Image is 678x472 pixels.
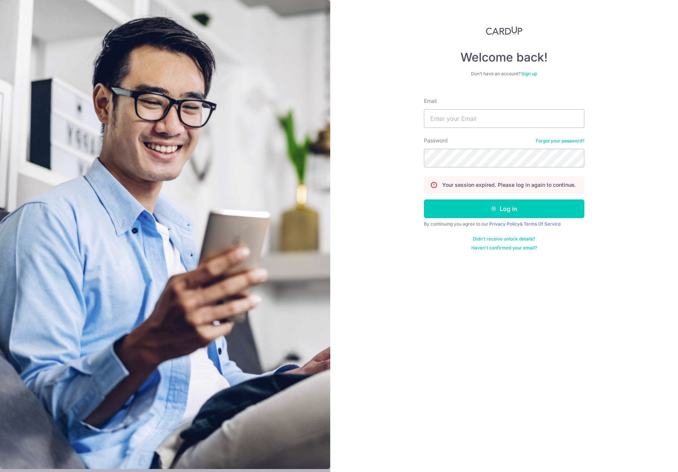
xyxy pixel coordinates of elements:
h4: Welcome back! [424,50,584,65]
a: Haven't confirmed your email? [471,245,537,251]
a: Privacy Policy [489,221,520,227]
img: CardUp Logo [486,26,522,35]
a: Didn't receive unlock details? [473,236,535,242]
a: Sign up [521,71,537,76]
label: Email [424,97,437,105]
input: Enter your Email [424,109,584,128]
p: Your session expired. Please log in again to continue. [442,181,576,189]
a: Forgot your password? [536,138,584,144]
div: Don’t have an account? [424,71,584,77]
label: Password [424,137,448,144]
a: Terms Of Service [524,221,561,227]
div: By continuing you agree to our & [424,221,584,227]
button: Log in [424,199,584,218]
